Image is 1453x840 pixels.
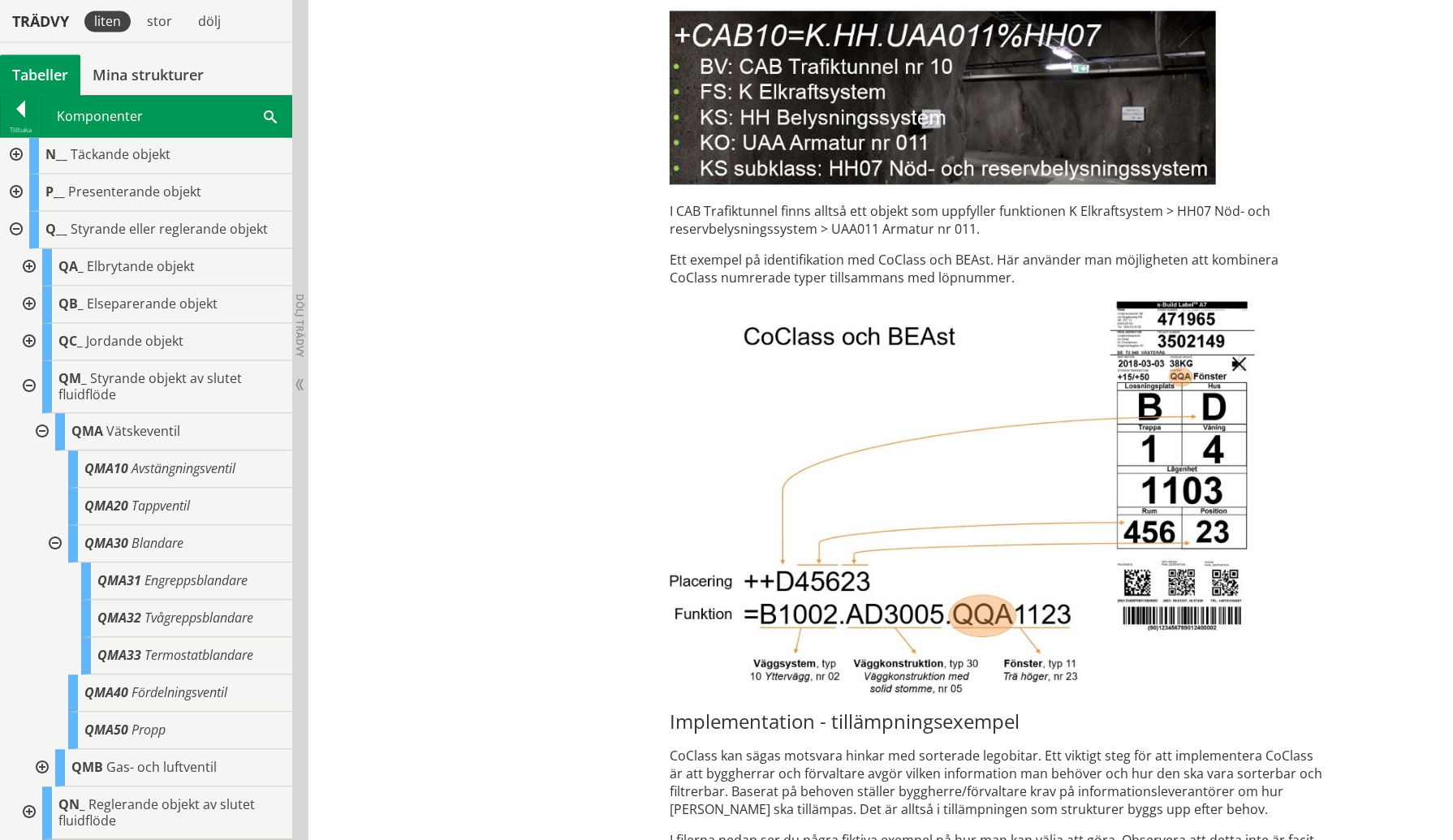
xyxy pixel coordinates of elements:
span: N__ [45,145,67,163]
span: QN_ [58,795,85,813]
span: Styrande eller reglerande objekt [71,220,268,238]
span: Gas- och luftventil [106,758,217,776]
span: Täckande objekt [71,145,170,163]
span: Presenterande objekt [68,183,201,200]
span: Q__ [45,220,67,238]
span: P__ [45,183,65,200]
span: QMA32 [97,609,141,627]
span: QMB [71,758,103,776]
span: Tvågreppsblandare [144,609,253,627]
span: Tappventil [132,497,190,515]
div: dölj [188,11,231,32]
span: Dölj trädvy [293,294,307,357]
img: CoClassexpidentifikation.JPG [670,11,1216,184]
h3: Implementation - tillämpningsexempel [670,709,1326,734]
p: CoClass kan sägas motsvara hinkar med sorterade legobitar. Ett viktigt steg för att implementera ... [670,747,1326,818]
span: Fördelningsventil [132,683,227,701]
div: Tillbaka [1,123,41,136]
span: QMA50 [84,721,128,739]
div: stor [137,11,182,32]
span: QMA20 [84,497,128,515]
span: Styrande objekt av slutet fluidflöde [58,369,242,403]
div: Komponenter [42,96,291,136]
span: Engreppsblandare [144,571,248,589]
span: Blandare [132,534,183,552]
span: Reglerande objekt av slutet fluidflöde [58,795,255,829]
span: Sök i tabellen [264,107,277,124]
span: QMA40 [84,683,128,701]
div: Trädvy [3,12,78,30]
span: Elseparerande objekt [87,295,218,312]
span: QMA33 [97,646,141,664]
span: Termostatblandare [144,646,253,664]
span: QM_ [58,369,87,387]
span: QMA10 [84,459,128,477]
span: QMA30 [84,534,128,552]
img: IdentifikationCoClassochBEAst.JPG [670,299,1256,696]
span: Jordande objekt [86,332,183,350]
p: I CAB Trafiktunnel finns alltså ett objekt som uppfyller funk­tionen K Elkraftsystem > HH07 Nöd- ... [670,11,1326,238]
span: QA_ [58,257,84,275]
a: Mina strukturer [80,54,216,95]
span: QB_ [58,295,84,312]
span: Vätskeventil [106,422,180,440]
span: Propp [132,721,166,739]
span: Avstängningsventil [132,459,235,477]
span: QC_ [58,332,83,350]
span: QMA31 [97,571,141,589]
div: liten [84,11,131,32]
span: Elbrytande objekt [87,257,195,275]
span: QMA [71,422,103,440]
p: Ett exempel på identifikation med CoClass och BEAst. Här använder man möjligheten att kombinera C... [670,251,1326,286]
